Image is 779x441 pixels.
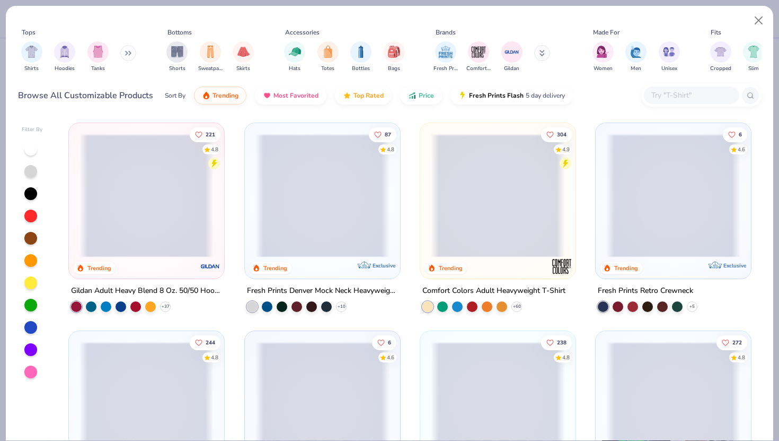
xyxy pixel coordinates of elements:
[384,41,405,73] button: filter button
[501,41,523,73] button: filter button
[562,354,570,362] div: 4.8
[732,340,742,345] span: 272
[18,89,153,102] div: Browse All Customizable Products
[593,28,619,37] div: Made For
[512,304,520,310] span: + 60
[87,41,109,73] button: filter button
[54,41,75,73] div: filter for Hoodies
[659,41,680,73] button: filter button
[198,41,223,73] div: filter for Sweatpants
[59,46,70,58] img: Hoodies Image
[723,127,747,142] button: Like
[350,41,371,73] div: filter for Bottles
[166,41,188,73] button: filter button
[205,46,216,58] img: Sweatpants Image
[21,41,42,73] button: filter button
[233,41,254,73] div: filter for Skirts
[710,41,731,73] button: filter button
[469,91,524,100] span: Fresh Prints Flash
[190,335,220,350] button: Like
[466,41,491,73] div: filter for Comfort Colors
[236,65,250,73] span: Skirts
[237,46,250,58] img: Skirts Image
[433,65,458,73] span: Fresh Prints
[355,46,367,58] img: Bottles Image
[321,65,334,73] span: Totes
[388,46,400,58] img: Bags Image
[353,91,384,100] span: Top Rated
[419,91,434,100] span: Price
[335,87,392,105] button: Top Rated
[198,41,223,73] button: filter button
[87,41,109,73] div: filter for Tanks
[504,65,519,73] span: Gildan
[689,304,695,310] span: + 5
[748,46,759,58] img: Slim Image
[450,87,573,105] button: Fresh Prints Flash5 day delivery
[748,65,759,73] span: Slim
[211,354,218,362] div: 4.8
[400,87,442,105] button: Price
[21,41,42,73] div: filter for Shirts
[723,262,746,269] span: Exclusive
[169,65,185,73] span: Shorts
[710,41,731,73] div: filter for Cropped
[71,284,222,298] div: Gildan Adult Heavy Blend 8 Oz. 50/50 Hooded Sweatshirt
[317,41,339,73] div: filter for Totes
[211,145,218,153] div: 4.8
[247,284,398,298] div: Fresh Prints Denver Mock Neck Heavyweight Sweatshirt
[743,41,764,73] div: filter for Slim
[24,65,39,73] span: Shirts
[263,91,271,100] img: most_fav.gif
[562,145,570,153] div: 4.9
[352,65,370,73] span: Bottles
[433,41,458,73] div: filter for Fresh Prints
[631,65,641,73] span: Men
[200,256,222,277] img: Gildan logo
[198,65,223,73] span: Sweatpants
[25,46,38,58] img: Shirts Image
[466,65,491,73] span: Comfort Colors
[92,46,104,58] img: Tanks Image
[716,335,747,350] button: Like
[206,340,215,345] span: 244
[592,41,614,73] button: filter button
[592,41,614,73] div: filter for Women
[557,132,566,137] span: 304
[166,41,188,73] div: filter for Shorts
[350,41,371,73] button: filter button
[501,41,523,73] div: filter for Gildan
[594,65,613,73] span: Women
[422,284,565,298] div: Comfort Colors Adult Heavyweight T-Shirt
[317,41,339,73] button: filter button
[541,127,572,142] button: Like
[255,87,326,105] button: Most Favorited
[743,41,764,73] button: filter button
[213,91,238,100] span: Trending
[458,91,467,100] img: flash.gif
[371,335,396,350] button: Like
[551,256,572,277] img: Comfort Colors logo
[625,41,647,73] div: filter for Men
[337,304,345,310] span: + 10
[289,46,301,58] img: Hats Image
[541,335,572,350] button: Like
[504,44,520,60] img: Gildan Image
[386,354,394,362] div: 4.6
[526,90,565,102] span: 5 day delivery
[557,340,566,345] span: 238
[471,44,486,60] img: Comfort Colors Image
[388,65,400,73] span: Bags
[273,91,318,100] span: Most Favorited
[190,127,220,142] button: Like
[739,132,742,137] span: 6
[384,41,405,73] div: filter for Bags
[466,41,491,73] button: filter button
[368,127,396,142] button: Like
[22,28,36,37] div: Tops
[710,65,731,73] span: Cropped
[162,304,170,310] span: + 37
[598,284,693,298] div: Fresh Prints Retro Crewneck
[749,11,769,31] button: Close
[343,91,351,100] img: TopRated.gif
